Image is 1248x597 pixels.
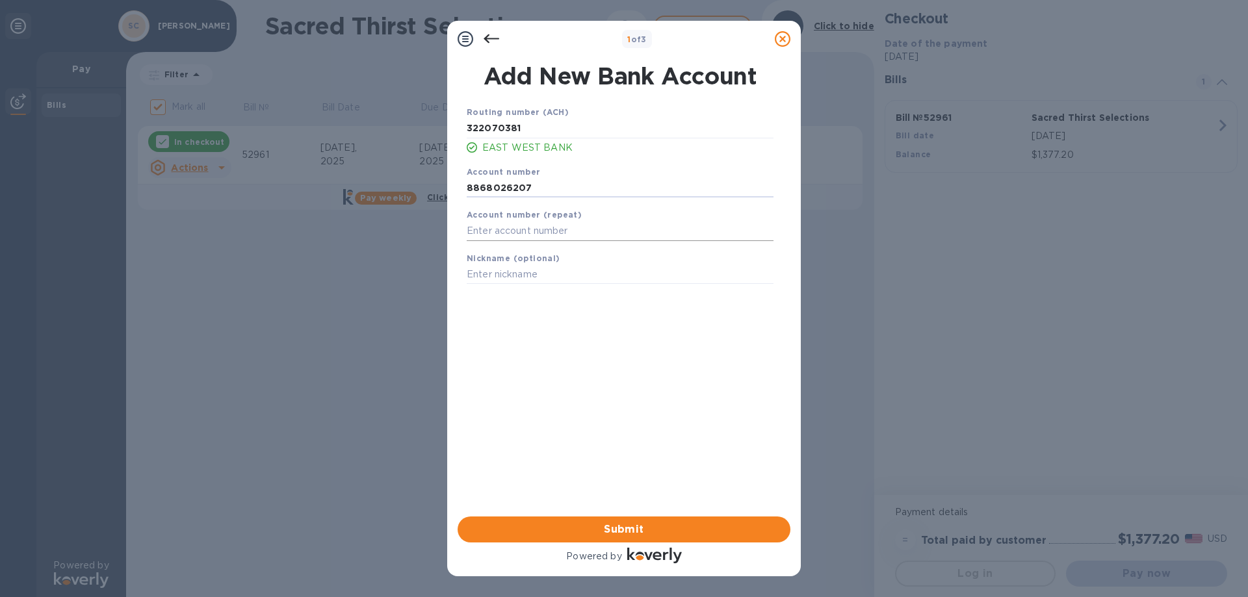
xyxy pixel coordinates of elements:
p: EAST WEST BANK [482,141,773,155]
input: Enter account number [467,222,773,241]
h1: Add New Bank Account [459,62,781,90]
p: Powered by [566,550,621,563]
b: Routing number (ACH) [467,107,569,117]
b: Account number [467,167,541,177]
span: Submit [468,522,780,537]
b: of 3 [627,34,647,44]
span: 1 [627,34,630,44]
img: Logo [627,548,682,563]
b: Account number (repeat) [467,210,582,220]
b: Nickname (optional) [467,253,560,263]
input: Enter account number [467,178,773,197]
input: Enter routing number [467,119,773,138]
button: Submit [458,516,790,542]
input: Enter nickname [467,265,773,285]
